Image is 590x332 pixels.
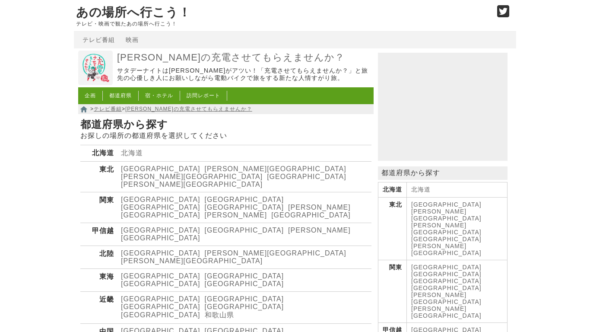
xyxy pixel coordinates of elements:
[121,196,200,203] a: [GEOGRAPHIC_DATA]
[378,53,508,161] iframe: Advertisement
[411,278,482,284] a: [GEOGRAPHIC_DATA]
[80,192,117,223] th: 関東
[121,173,263,180] a: [PERSON_NAME][GEOGRAPHIC_DATA]
[78,79,113,86] a: 出川哲朗の充電させてもらえませんか？
[78,104,374,114] nav: > >
[378,260,407,323] th: 関東
[126,36,139,43] a: 映画
[121,204,200,211] a: [GEOGRAPHIC_DATA]
[205,303,284,310] a: [GEOGRAPHIC_DATA]
[411,236,482,243] a: [GEOGRAPHIC_DATA]
[109,93,132,99] a: 都道府県
[411,201,482,208] a: [GEOGRAPHIC_DATA]
[76,21,488,27] p: テレビ・映画で観たあの場所へ行こう！
[497,10,510,18] a: Twitter (@go_thesights)
[80,246,117,269] th: 北陸
[145,93,173,99] a: 宿・ホテル
[271,211,351,219] a: [GEOGRAPHIC_DATA]
[205,311,234,319] a: 和歌山県
[121,181,263,188] a: [PERSON_NAME][GEOGRAPHIC_DATA]
[121,311,200,319] a: [GEOGRAPHIC_DATA]
[121,303,200,310] a: [GEOGRAPHIC_DATA]
[411,186,431,193] a: 北海道
[378,166,508,180] p: 都道府県から探す
[121,227,351,242] a: [PERSON_NAME][GEOGRAPHIC_DATA]
[94,106,122,112] a: テレビ番組
[121,165,200,172] a: [GEOGRAPHIC_DATA]
[205,272,284,280] a: [GEOGRAPHIC_DATA]
[78,51,113,85] img: 出川哲朗の充電させてもらえませんか？
[121,227,200,234] a: [GEOGRAPHIC_DATA]
[205,204,284,211] a: [GEOGRAPHIC_DATA]
[76,6,191,19] a: あの場所へ行こう！
[205,227,284,234] a: [GEOGRAPHIC_DATA]
[378,198,407,260] th: 東北
[121,272,200,280] a: [GEOGRAPHIC_DATA]
[411,243,482,256] a: [PERSON_NAME][GEOGRAPHIC_DATA]
[411,284,482,291] a: [GEOGRAPHIC_DATA]
[121,249,200,257] a: [GEOGRAPHIC_DATA]
[80,145,117,162] th: 北海道
[411,222,482,236] a: [PERSON_NAME][GEOGRAPHIC_DATA]
[125,106,252,112] a: [PERSON_NAME]の充電させてもらえませんか？
[80,269,117,292] th: 東海
[80,118,371,131] h1: 都道府県から探す
[121,295,200,303] a: [GEOGRAPHIC_DATA]
[117,51,371,64] a: [PERSON_NAME]の充電させてもらえませんか？
[80,131,371,140] p: お探しの場所の都道府県を選択してください
[121,204,351,219] a: [PERSON_NAME][GEOGRAPHIC_DATA]
[205,280,284,287] a: [GEOGRAPHIC_DATA]
[411,305,466,312] a: [PERSON_NAME]
[411,208,482,222] a: [PERSON_NAME][GEOGRAPHIC_DATA]
[85,93,96,99] a: 企画
[205,249,346,257] a: [PERSON_NAME][GEOGRAPHIC_DATA]
[121,257,263,265] a: [PERSON_NAME][GEOGRAPHIC_DATA]
[117,67,371,82] p: サタデーナイトは[PERSON_NAME]がアツい！「充電させてもらえませんか？」と旅先の心優しき人にお願いしながら電動バイクで旅をする新たな人情すがり旅。
[267,173,346,180] a: [GEOGRAPHIC_DATA]
[411,312,482,319] a: [GEOGRAPHIC_DATA]
[205,165,346,172] a: [PERSON_NAME][GEOGRAPHIC_DATA]
[411,271,482,278] a: [GEOGRAPHIC_DATA]
[82,36,115,43] a: テレビ番組
[205,211,267,219] a: [PERSON_NAME]
[378,182,407,198] th: 北海道
[80,162,117,192] th: 東北
[205,196,284,203] a: [GEOGRAPHIC_DATA]
[80,223,117,246] th: 甲信越
[411,291,482,305] a: [PERSON_NAME][GEOGRAPHIC_DATA]
[121,280,200,287] a: [GEOGRAPHIC_DATA]
[80,292,117,324] th: 近畿
[411,264,482,271] a: [GEOGRAPHIC_DATA]
[121,149,143,156] a: 北海道
[187,93,220,99] a: 訪問レポート
[205,295,284,303] a: [GEOGRAPHIC_DATA]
